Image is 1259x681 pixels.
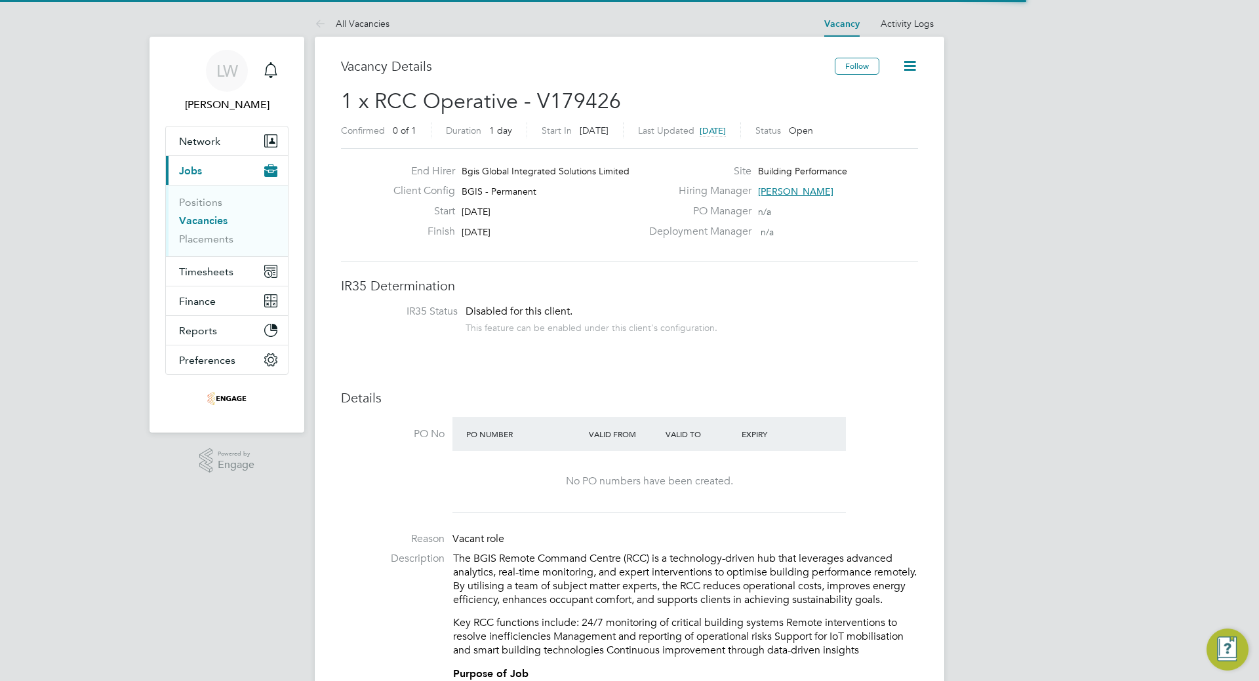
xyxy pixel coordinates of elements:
nav: Main navigation [150,37,304,433]
a: Go to home page [165,388,289,409]
label: Reason [341,532,445,546]
label: PO Manager [641,204,751,218]
div: Expiry [738,422,815,446]
span: 1 day [489,125,512,136]
a: Vacancy [824,18,860,29]
span: [DATE] [462,206,490,218]
span: Timesheets [179,265,233,278]
label: Start In [542,125,572,136]
span: Reports [179,324,217,337]
div: Valid From [586,422,662,446]
span: [DATE] [580,125,609,136]
label: Client Config [383,184,455,198]
div: No PO numbers have been created. [466,475,833,488]
div: Jobs [166,185,288,256]
span: Finance [179,295,216,307]
span: [PERSON_NAME] [758,185,833,197]
label: Duration [446,125,481,136]
button: Reports [166,316,288,345]
span: Powered by [218,448,254,459]
label: PO No [341,427,445,441]
button: Engage Resource Center [1207,629,1249,671]
span: 0 of 1 [393,125,416,136]
span: Disabled for this client. [466,305,572,318]
p: Key RCC functions include: 24/7 monitoring of critical building systems Remote interventions to r... [453,616,918,657]
span: Bgis Global Integrated Solutions Limited [462,165,629,177]
button: Network [166,126,288,155]
a: LW[PERSON_NAME] [165,50,289,113]
button: Timesheets [166,257,288,286]
a: Vacancies [179,214,228,227]
label: Confirmed [341,125,385,136]
span: Building Performance [758,165,847,177]
strong: Purpose of Job [453,667,529,680]
button: Follow [835,58,879,75]
div: This feature can be enabled under this client's configuration. [466,319,717,334]
a: Placements [179,233,233,245]
button: Jobs [166,156,288,185]
label: Hiring Manager [641,184,751,198]
span: [DATE] [700,125,726,136]
label: Last Updated [638,125,694,136]
img: serlimited-logo-retina.png [207,388,247,409]
p: The BGIS Remote Command Centre (RCC) is a technology-driven hub that leverages advanced analytics... [453,552,918,606]
span: Network [179,135,220,147]
span: LW [216,62,238,79]
h3: Details [341,389,918,406]
label: Finish [383,225,455,239]
button: Preferences [166,345,288,374]
span: Vacant role [452,532,504,545]
label: Start [383,204,455,218]
span: Engage [218,459,254,471]
span: n/a [761,226,774,238]
label: Site [641,165,751,178]
label: IR35 Status [354,305,458,319]
a: Activity Logs [881,18,934,29]
span: BGIS - Permanent [462,185,536,197]
a: Positions [179,196,222,208]
label: Description [341,552,445,566]
div: PO Number [463,422,586,446]
h3: IR35 Determination [341,277,918,294]
span: [DATE] [462,226,490,238]
a: Powered byEngage [199,448,255,473]
label: Deployment Manager [641,225,751,239]
div: Valid To [662,422,739,446]
span: Liam Wright [165,97,289,113]
a: All Vacancies [315,18,390,29]
label: Status [755,125,781,136]
span: Jobs [179,165,202,177]
span: n/a [758,206,771,218]
span: Open [789,125,813,136]
h3: Vacancy Details [341,58,835,75]
button: Finance [166,286,288,315]
span: Preferences [179,354,235,366]
span: 1 x RCC Operative - V179426 [341,88,621,114]
label: End Hirer [383,165,455,178]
